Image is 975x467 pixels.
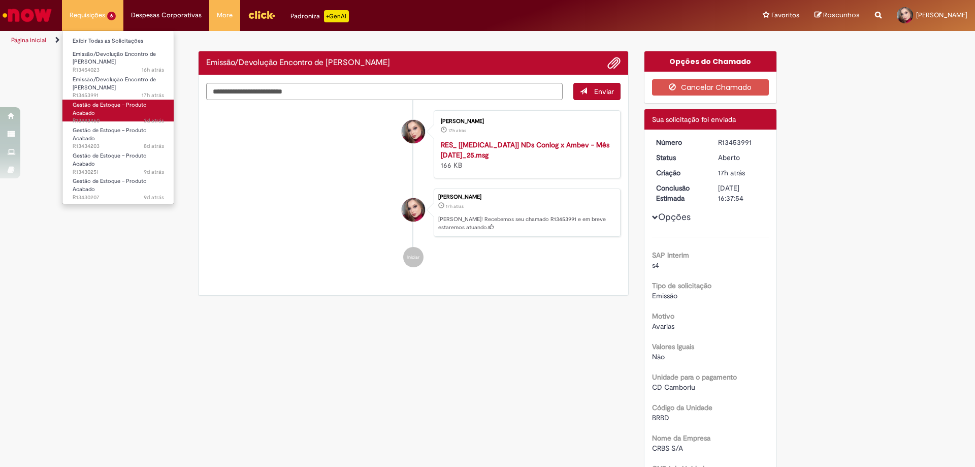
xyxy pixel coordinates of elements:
[144,194,164,201] span: 9d atrás
[144,168,164,176] span: 9d atrás
[73,101,147,117] span: Gestão de Estoque – Produto Acabado
[142,91,164,99] span: 17h atrás
[62,176,174,198] a: Aberto R13430207 : Gestão de Estoque – Produto Acabado
[718,168,765,178] div: 27/08/2025 17:37:50
[62,30,174,204] ul: Requisições
[823,10,860,20] span: Rascunhos
[73,127,147,142] span: Gestão de Estoque – Produto Acabado
[441,140,610,170] div: 166 KB
[652,372,737,382] b: Unidade para o pagamento
[718,168,745,177] span: 17h atrás
[438,215,615,231] p: [PERSON_NAME]! Recebemos seu chamado R13453991 e em breve estaremos atuando.
[73,117,164,125] span: R13443460
[62,36,174,47] a: Exibir Todas as Solicitações
[652,322,674,331] span: Avarias
[652,433,710,443] b: Nome da Empresa
[62,100,174,121] a: Aberto R13443460 : Gestão de Estoque – Produto Acabado
[62,125,174,147] a: Aberto R13434203 : Gestão de Estoque – Produto Acabado
[648,183,711,203] dt: Conclusão Estimada
[573,83,621,100] button: Enviar
[652,342,694,351] b: Valores Iguais
[206,189,621,237] li: Luiza Dos Santos Dexheimer
[144,117,164,124] time: 25/08/2025 10:41:05
[290,10,349,22] div: Padroniza
[62,74,174,96] a: Aberto R13453991 : Emissão/Devolução Encontro de Contas Fornecedor
[8,31,642,50] ul: Trilhas de página
[652,403,712,412] b: Código da Unidade
[206,83,563,100] textarea: Digite sua mensagem aqui...
[73,194,164,202] span: R13430207
[441,118,610,124] div: [PERSON_NAME]
[142,91,164,99] time: 27/08/2025 17:37:52
[402,198,425,222] div: Luiza Dos Santos Dexheimer
[652,291,677,300] span: Emissão
[402,120,425,143] div: Luiza Dos Santos Dexheimer
[144,168,164,176] time: 19/08/2025 17:56:27
[62,150,174,172] a: Aberto R13430251 : Gestão de Estoque – Produto Acabado
[652,281,711,290] b: Tipo de solicitação
[142,66,164,74] time: 27/08/2025 17:43:21
[73,152,147,168] span: Gestão de Estoque – Produto Acabado
[62,49,174,71] a: Aberto R13454023 : Emissão/Devolução Encontro de Contas Fornecedor
[916,11,967,19] span: [PERSON_NAME]
[73,76,156,91] span: Emissão/Devolução Encontro de [PERSON_NAME]
[815,11,860,20] a: Rascunhos
[718,168,745,177] time: 27/08/2025 17:37:50
[718,152,765,163] div: Aberto
[648,137,711,147] dt: Número
[652,251,689,260] b: SAP Interim
[448,128,466,134] span: 17h atrás
[652,115,736,124] span: Sua solicitação foi enviada
[771,10,799,20] span: Favoritos
[644,51,777,72] div: Opções do Chamado
[446,203,464,209] time: 27/08/2025 17:37:50
[648,168,711,178] dt: Criação
[652,352,665,361] span: Não
[107,12,116,20] span: 6
[718,183,765,203] div: [DATE] 16:37:54
[607,56,621,70] button: Adicionar anexos
[648,152,711,163] dt: Status
[652,413,669,422] span: BRBD
[142,66,164,74] span: 16h atrás
[73,66,164,74] span: R13454023
[438,194,615,200] div: [PERSON_NAME]
[144,117,164,124] span: 3d atrás
[1,5,53,25] img: ServiceNow
[11,36,46,44] a: Página inicial
[718,137,765,147] div: R13453991
[248,7,275,22] img: click_logo_yellow_360x200.png
[446,203,464,209] span: 17h atrás
[73,142,164,150] span: R13434203
[594,87,614,96] span: Enviar
[324,10,349,22] p: +GenAi
[144,194,164,201] time: 19/08/2025 17:46:40
[441,140,609,160] a: RES_ [[MEDICAL_DATA]] NDs Conlog x Ambev - Mês [DATE]_25.msg
[448,128,466,134] time: 27/08/2025 17:37:01
[217,10,233,20] span: More
[73,177,147,193] span: Gestão de Estoque – Produto Acabado
[652,444,683,453] span: CRBS S/A
[652,79,769,96] button: Cancelar Chamado
[206,58,390,68] h2: Emissão/Devolução Encontro de Contas Fornecedor Histórico de tíquete
[144,142,164,150] time: 20/08/2025 20:42:07
[73,50,156,66] span: Emissão/Devolução Encontro de [PERSON_NAME]
[144,142,164,150] span: 8d atrás
[652,312,674,321] b: Motivo
[206,100,621,278] ul: Histórico de tíquete
[70,10,105,20] span: Requisições
[73,91,164,100] span: R13453991
[652,261,659,270] span: s4
[652,383,695,392] span: CD Camboriu
[131,10,202,20] span: Despesas Corporativas
[73,168,164,176] span: R13430251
